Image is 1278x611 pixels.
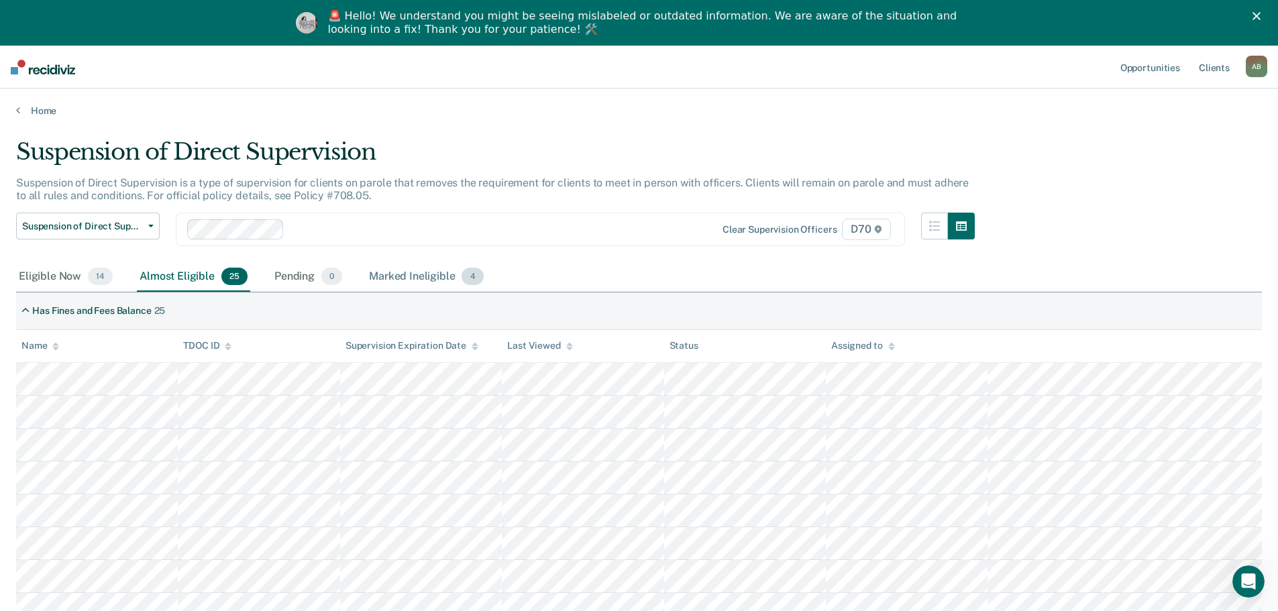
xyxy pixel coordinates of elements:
[831,340,894,351] div: Assigned to
[16,262,115,292] div: Eligible Now14
[321,268,342,285] span: 0
[16,105,1262,117] a: Home
[1118,46,1183,89] a: Opportunities
[1196,46,1232,89] a: Clients
[16,300,170,322] div: Has Fines and Fees Balance25
[221,268,248,285] span: 25
[723,224,837,235] div: Clear supervision officers
[1246,56,1267,77] div: A B
[345,340,478,351] div: Supervision Expiration Date
[328,9,961,36] div: 🚨 Hello! We understand you might be seeing mislabeled or outdated information. We are aware of th...
[507,340,572,351] div: Last Viewed
[21,340,59,351] div: Name
[1232,565,1265,598] iframe: Intercom live chat
[462,268,483,285] span: 4
[32,305,151,317] div: Has Fines and Fees Balance
[88,268,113,285] span: 14
[842,219,890,240] span: D70
[16,138,975,176] div: Suspension of Direct Supervision
[366,262,486,292] div: Marked Ineligible4
[1253,12,1266,20] div: Close
[11,60,75,74] img: Recidiviz
[154,305,166,317] div: 25
[296,12,317,34] img: Profile image for Kim
[16,176,969,202] p: Suspension of Direct Supervision is a type of supervision for clients on parole that removes the ...
[137,262,250,292] div: Almost Eligible25
[272,262,345,292] div: Pending0
[16,213,160,239] button: Suspension of Direct Supervision
[22,221,143,232] span: Suspension of Direct Supervision
[183,340,231,351] div: TDOC ID
[670,340,698,351] div: Status
[1246,56,1267,77] button: AB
